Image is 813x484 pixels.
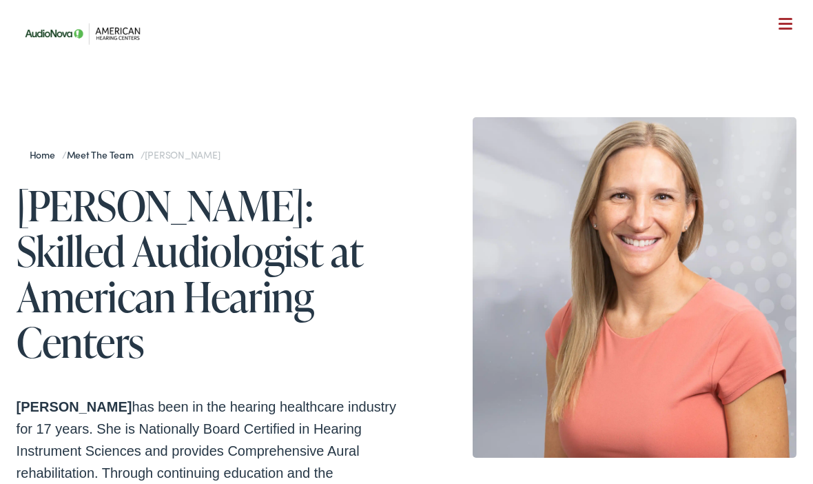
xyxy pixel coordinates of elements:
span: [PERSON_NAME] [145,148,220,161]
img: Christina Parrott is a board-certified hearing instrument specialist at American Hearing Centers ... [473,117,796,458]
a: Home [30,148,62,161]
a: Meet the Team [67,148,141,161]
h1: [PERSON_NAME]: Skilled Audiologist at American Hearing Centers [17,183,406,365]
a: What We Offer [27,55,797,98]
strong: [PERSON_NAME] [17,399,132,414]
span: / / [30,148,220,161]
